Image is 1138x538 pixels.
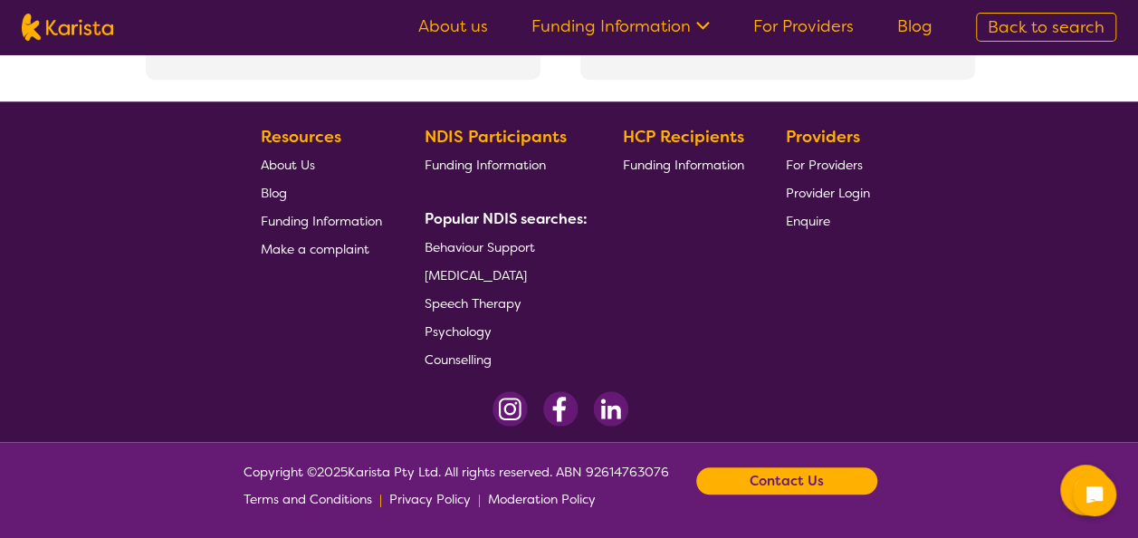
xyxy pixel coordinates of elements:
button: Channel Menu [1060,465,1111,515]
a: Funding Information [531,15,710,37]
p: | [379,485,382,513]
b: Resources [261,126,341,148]
span: Moderation Policy [488,491,596,507]
a: About us [418,15,488,37]
a: Blog [897,15,932,37]
b: HCP Recipients [622,126,743,148]
a: Blog [261,178,382,207]
a: Moderation Policy [488,485,596,513]
img: Karista logo [22,14,113,41]
a: Funding Information [622,150,743,178]
a: Back to search [976,13,1116,42]
img: Instagram [492,391,528,427]
b: Contact Us [750,467,824,495]
span: Provider Login [786,185,870,201]
a: Terms and Conditions [244,485,372,513]
span: Behaviour Support [425,239,535,255]
img: Facebook [542,391,579,427]
a: Funding Information [261,207,382,235]
a: About Us [261,150,382,178]
span: Back to search [988,16,1105,38]
span: About Us [261,157,315,173]
span: Funding Information [425,157,546,173]
img: LinkedIn [593,391,628,427]
a: Make a complaint [261,235,382,263]
span: Funding Information [261,213,382,229]
a: [MEDICAL_DATA] [425,261,580,289]
a: Psychology [425,317,580,345]
a: Behaviour Support [425,233,580,261]
b: Popular NDIS searches: [425,209,588,228]
span: [MEDICAL_DATA] [425,267,527,283]
a: Provider Login [786,178,870,207]
span: Blog [261,185,287,201]
span: Terms and Conditions [244,491,372,507]
span: Enquire [786,213,830,229]
a: For Providers [753,15,854,37]
a: Privacy Policy [389,485,471,513]
p: | [478,485,481,513]
a: Speech Therapy [425,289,580,317]
span: Psychology [425,323,492,340]
span: Counselling [425,351,492,368]
a: Counselling [425,345,580,373]
b: NDIS Participants [425,126,567,148]
span: Funding Information [622,157,743,173]
span: For Providers [786,157,863,173]
span: Privacy Policy [389,491,471,507]
a: Funding Information [425,150,580,178]
span: Make a complaint [261,241,369,257]
a: Enquire [786,207,870,235]
a: For Providers [786,150,870,178]
span: Speech Therapy [425,295,521,312]
span: Copyright © 2025 Karista Pty Ltd. All rights reserved. ABN 92614763076 [244,458,669,513]
b: Providers [786,126,860,148]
